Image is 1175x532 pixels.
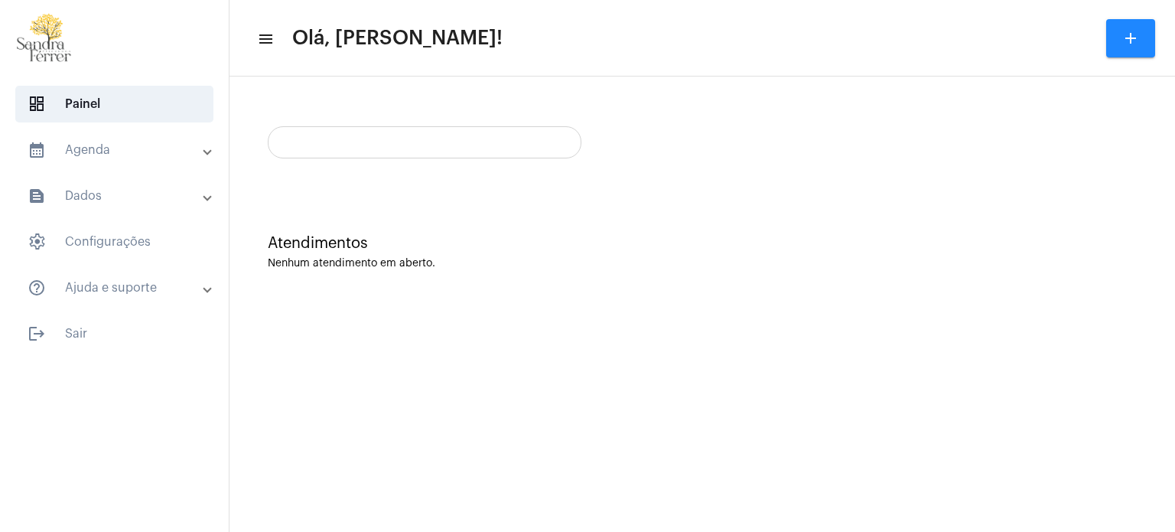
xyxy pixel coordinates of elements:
[15,224,213,260] span: Configurações
[28,233,46,251] span: sidenav icon
[28,325,46,343] mat-icon: sidenav icon
[268,235,1137,252] div: Atendimentos
[15,315,213,352] span: Sair
[268,258,1137,269] div: Nenhum atendimento em aberto.
[1121,29,1140,47] mat-icon: add
[12,8,76,69] img: 87cae55a-51f6-9edc-6e8c-b06d19cf5cca.png
[28,141,204,159] mat-panel-title: Agenda
[9,132,229,168] mat-expansion-panel-header: sidenav iconAgenda
[15,86,213,122] span: Painel
[28,279,46,297] mat-icon: sidenav icon
[257,30,272,48] mat-icon: sidenav icon
[28,95,46,113] span: sidenav icon
[292,26,503,51] span: Olá, [PERSON_NAME]!
[28,187,204,205] mat-panel-title: Dados
[9,178,229,214] mat-expansion-panel-header: sidenav iconDados
[9,269,229,306] mat-expansion-panel-header: sidenav iconAjuda e suporte
[28,141,46,159] mat-icon: sidenav icon
[28,279,204,297] mat-panel-title: Ajuda e suporte
[28,187,46,205] mat-icon: sidenav icon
